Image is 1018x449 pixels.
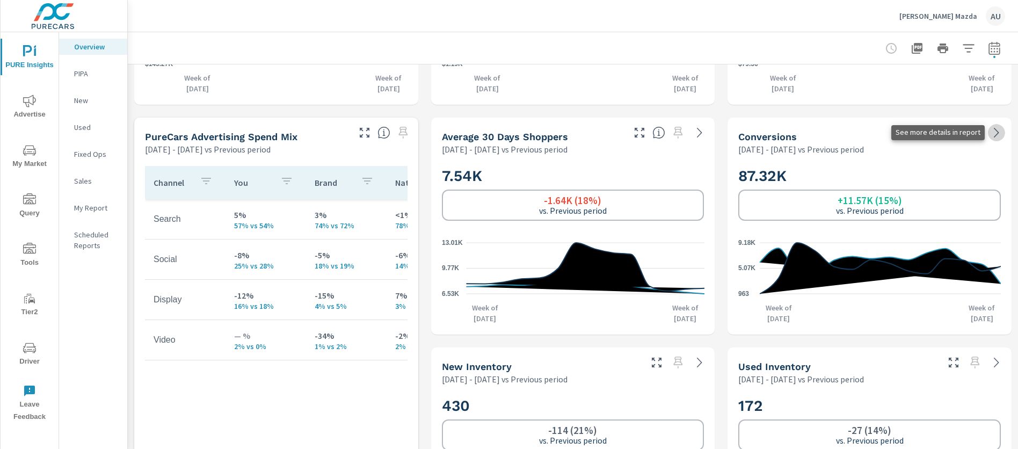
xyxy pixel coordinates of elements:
[395,249,459,262] p: -6%
[986,6,1005,26] div: AU
[74,41,119,52] p: Overview
[4,342,55,368] span: Driver
[4,292,55,318] span: Tier2
[539,206,607,215] p: vs. Previous period
[145,143,271,156] p: [DATE] - [DATE] vs Previous period
[738,143,864,156] p: [DATE] - [DATE] vs Previous period
[4,144,55,170] span: My Market
[442,290,459,298] text: 6.53K
[74,122,119,133] p: Used
[928,124,945,141] button: Make Fullscreen
[395,177,433,188] p: National
[738,239,755,247] text: 9.18K
[984,38,1005,59] button: Select Date Range
[234,329,297,342] p: — %
[59,39,127,55] div: Overview
[370,73,408,94] p: Week of [DATE]
[234,302,297,310] p: 16% vs 18%
[4,95,55,121] span: Advertise
[836,206,904,215] p: vs. Previous period
[544,195,601,206] h6: -1.64K (18%)
[738,373,864,386] p: [DATE] - [DATE] vs Previous period
[738,361,811,372] h5: Used Inventory
[315,342,378,351] p: 1% vs 2%
[315,208,378,221] p: 3%
[395,302,459,310] p: 3% vs 3%
[988,354,1005,371] a: See more details in report
[395,262,459,270] p: 14% vs 15%
[315,177,352,188] p: Brand
[442,60,463,68] text: $1.19K
[442,166,704,185] h2: 7.54K
[945,354,962,371] button: Make Fullscreen
[848,425,891,436] h6: -27 (14%)
[932,38,954,59] button: Print Report
[442,131,568,142] h5: Average 30 Days Shoppers
[395,342,459,351] p: 2% vs 2%
[958,38,979,59] button: Apply Filters
[764,73,802,94] p: Week of [DATE]
[666,302,704,324] p: Week of [DATE]
[836,436,904,445] p: vs. Previous period
[315,249,378,262] p: -5%
[59,66,127,82] div: PIPA
[59,92,127,108] div: New
[234,249,297,262] p: -8%
[395,208,459,221] p: <1%
[760,302,797,324] p: Week of [DATE]
[59,119,127,135] div: Used
[442,265,459,272] text: 9.77K
[466,302,504,324] p: Week of [DATE]
[691,354,708,371] a: See more details in report
[234,208,297,221] p: 5%
[234,221,297,230] p: 57% vs 54%
[395,124,412,141] span: Select a preset date range to save this widget
[631,124,648,141] button: Make Fullscreen
[899,11,977,21] p: [PERSON_NAME] Mazda
[377,126,390,139] span: This table looks at how you compare to the amount of budget you spend per channel as opposed to y...
[963,73,1001,94] p: Week of [DATE]
[691,124,708,141] a: See more details in report
[234,262,297,270] p: 25% vs 28%
[738,290,749,298] text: 963
[154,177,191,188] p: Channel
[74,149,119,160] p: Fixed Ops
[59,146,127,162] div: Fixed Ops
[442,361,512,372] h5: New Inventory
[74,229,119,251] p: Scheduled Reports
[179,73,216,94] p: Week of [DATE]
[315,329,378,342] p: -34%
[666,73,704,94] p: Week of [DATE]
[442,143,568,156] p: [DATE] - [DATE] vs Previous period
[315,221,378,230] p: 74% vs 72%
[966,354,984,371] span: Select a preset date range to save this widget
[548,425,597,436] h6: -114 (21%)
[356,124,373,141] button: Make Fullscreen
[539,436,607,445] p: vs. Previous period
[395,289,459,302] p: 7%
[4,193,55,220] span: Query
[738,131,797,142] h5: Conversions
[442,373,568,386] p: [DATE] - [DATE] vs Previous period
[395,329,459,342] p: -2%
[670,354,687,371] span: Select a preset date range to save this widget
[652,126,665,139] span: A rolling 30 day total of daily Shoppers on the dealership website, averaged over the selected da...
[59,200,127,216] div: My Report
[145,286,226,313] td: Display
[738,60,758,68] text: $79.36
[738,265,755,272] text: 5.07K
[4,243,55,269] span: Tools
[395,221,459,230] p: 78% vs 78%
[315,302,378,310] p: 4% vs 5%
[145,131,297,142] h5: PureCars Advertising Spend Mix
[234,342,297,351] p: 2% vs 0%
[442,239,463,247] text: 13.01K
[59,227,127,254] div: Scheduled Reports
[315,289,378,302] p: -15%
[145,327,226,353] td: Video
[670,124,687,141] span: Select a preset date range to save this widget
[145,246,226,273] td: Social
[59,173,127,189] div: Sales
[315,262,378,270] p: 18% vs 19%
[963,302,1001,324] p: Week of [DATE]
